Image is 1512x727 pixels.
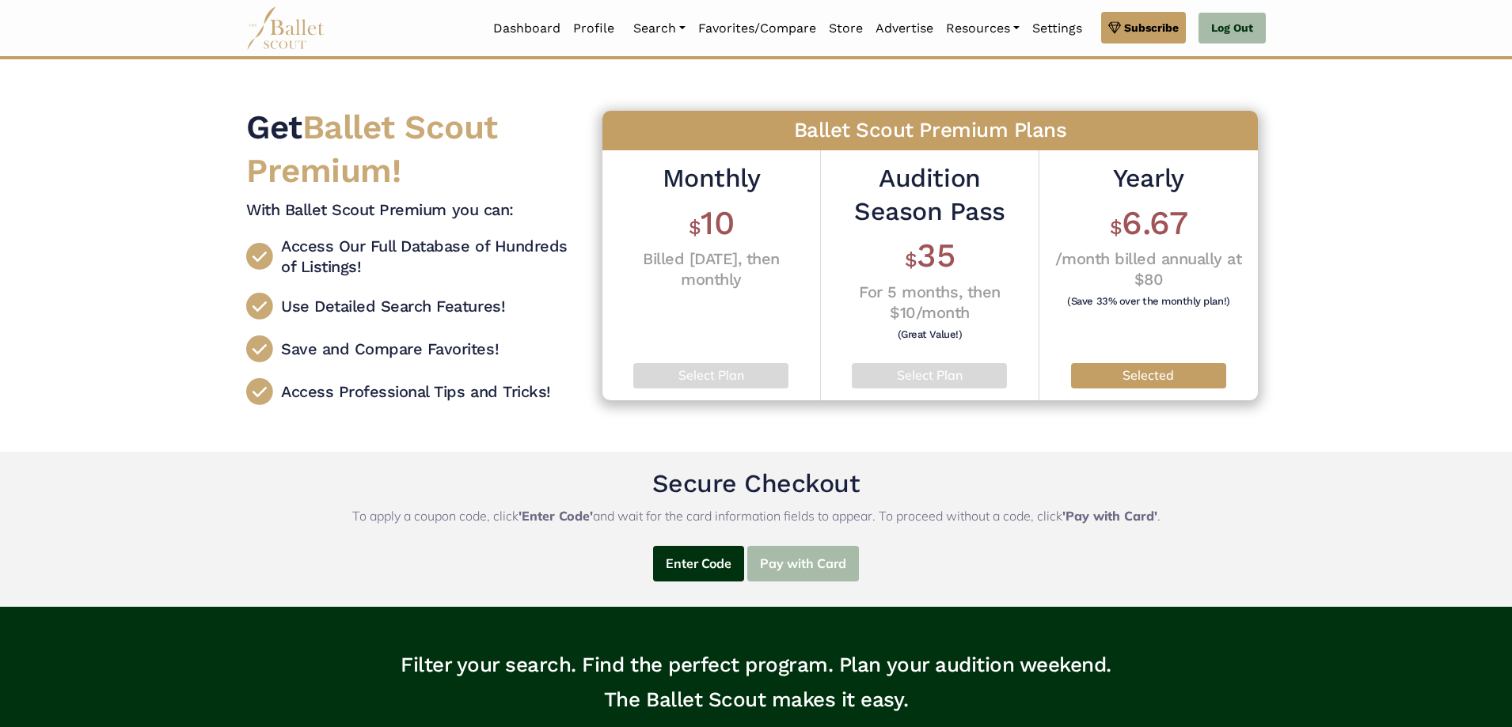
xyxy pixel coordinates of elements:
span: Ballet Scout Premium! [246,108,498,190]
b: 'Pay with Card' [1062,508,1157,524]
img: checkmark [246,335,273,362]
h2: Yearly [1051,162,1246,195]
h4: Use Detailed Search Features! [281,296,505,316]
a: Dashboard [487,12,567,45]
a: Log Out [1199,13,1266,44]
a: Select Plan [646,365,776,386]
h4: With Ballet Scout Premium you can: [246,199,569,220]
button: Pay with Card [747,546,859,581]
img: checkmark [246,293,273,320]
h4: Access Our Full Database of Hundreds of Listings! [281,236,569,277]
a: Advertise [869,12,940,45]
h2: Secure Checkout [652,468,860,501]
button: Enter Code [653,546,744,581]
h1: 10 [614,202,808,245]
h1: 35 [833,234,1027,278]
h4: Save and Compare Favorites! [281,339,499,359]
h6: (Great Value!) [837,329,1023,339]
h6: (Save 33% over the monthly plan!) [1055,296,1242,306]
button: Select Plan [852,363,1007,388]
h2: Monthly [614,162,808,195]
h4: /month billed annually at $80 [1051,248,1246,290]
h2: Audition Season Pass [833,162,1027,228]
button: Selected [1071,363,1227,388]
span: Subscribe [1124,19,1179,36]
h3: Ballet Scout Premium Plans [602,111,1258,150]
a: Store [822,12,869,45]
b: 'Enter Code' [519,508,593,524]
h1: Get [246,106,569,192]
span: $ [905,248,917,271]
img: checkmark [246,378,273,405]
a: Settings [1026,12,1088,45]
span: $ [1110,216,1123,239]
button: Select Plan [633,363,788,388]
img: checkmark [246,243,273,270]
h4: Billed [DATE], then monthly [614,248,808,290]
a: Favorites/Compare [692,12,822,45]
h4: For 5 months, then $10/month [833,282,1027,323]
span: 6.67 [1122,203,1187,242]
span: $ [689,216,701,239]
h4: Access Professional Tips and Tricks! [281,381,551,402]
a: Subscribe [1101,12,1186,44]
img: gem.svg [1108,19,1121,36]
a: Search [627,12,692,45]
a: Select Plan [864,365,994,386]
a: Selected [1084,365,1214,386]
a: Profile [567,12,621,45]
a: Resources [940,12,1026,45]
p: To apply a coupon code, click and wait for the card information fields to appear. To proceed with... [234,506,1278,527]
